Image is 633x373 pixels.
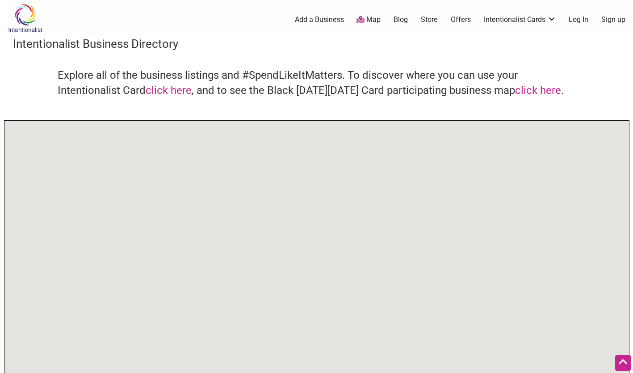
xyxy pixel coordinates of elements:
h4: Explore all of the business listings and #SpendLikeItMatters. To discover where you can use your ... [58,68,576,98]
a: Log In [569,15,588,25]
div: Scroll Back to Top [615,355,631,371]
a: Add a Business [295,15,344,25]
a: Store [421,15,438,25]
a: click here [146,84,192,97]
a: click here [515,84,561,97]
a: Offers [451,15,471,25]
h3: Intentionalist Business Directory [13,36,620,52]
img: Intentionalist [4,4,46,33]
a: Blog [394,15,408,25]
a: Sign up [601,15,625,25]
a: Intentionalist Cards [484,15,556,25]
a: Map [356,15,381,25]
